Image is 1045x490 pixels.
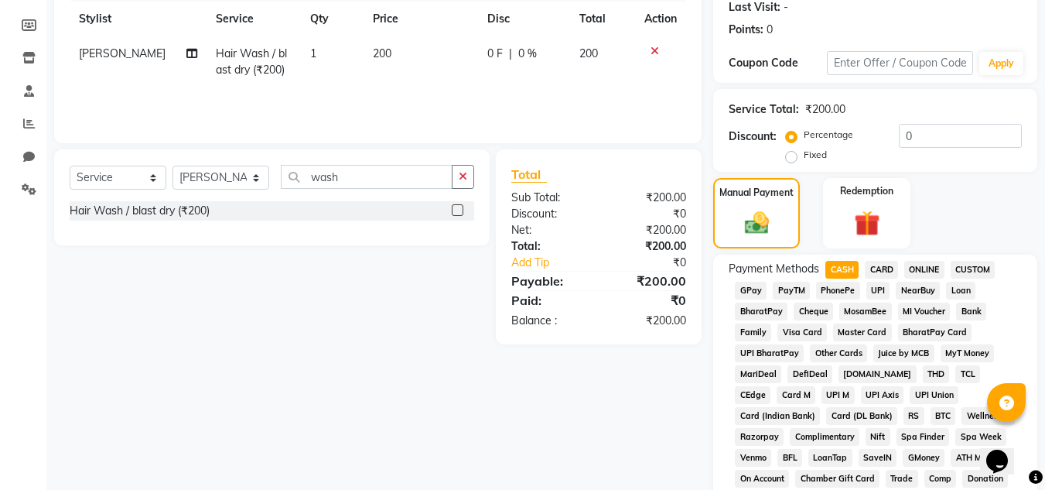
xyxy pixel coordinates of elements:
[500,206,599,222] div: Discount:
[777,324,827,341] span: Visa Card
[839,303,892,320] span: MosamBee
[923,365,950,383] span: THD
[500,190,599,206] div: Sub Total:
[903,407,924,425] span: RS
[599,272,698,290] div: ₹200.00
[599,222,698,238] div: ₹200.00
[500,238,599,255] div: Total:
[865,261,898,279] span: CARD
[735,344,804,362] span: UPI BharatPay
[599,190,698,206] div: ₹200.00
[826,407,897,425] span: Card (DL Bank)
[500,272,599,290] div: Payable:
[910,386,958,404] span: UPI Union
[599,206,698,222] div: ₹0
[866,282,890,300] span: UPI
[735,282,767,300] span: GPay
[886,470,918,488] span: Trade
[825,261,859,279] span: CASH
[719,186,794,200] label: Manual Payment
[866,428,890,446] span: Nift
[735,386,770,404] span: CEdge
[735,365,781,383] span: MariDeal
[795,470,879,488] span: Chamber Gift Card
[735,449,771,467] span: Venmo
[898,303,951,320] span: MI Voucher
[859,449,897,467] span: SaveIN
[833,324,892,341] span: Master Card
[216,46,287,77] span: Hair Wash / blast dry (₹200)
[301,2,364,36] th: Qty
[599,313,698,329] div: ₹200.00
[500,255,615,271] a: Add Tip
[979,52,1023,75] button: Apply
[729,22,763,38] div: Points:
[951,261,995,279] span: CUSTOM
[955,365,980,383] span: TCL
[787,365,832,383] span: DefiDeal
[804,148,827,162] label: Fixed
[735,324,771,341] span: Family
[207,2,301,36] th: Service
[729,101,799,118] div: Service Total:
[281,165,452,189] input: Search or Scan
[773,282,810,300] span: PayTM
[794,303,833,320] span: Cheque
[729,261,819,277] span: Payment Methods
[816,282,860,300] span: PhonePe
[500,291,599,310] div: Paid:
[767,22,773,38] div: 0
[729,55,826,71] div: Coupon Code
[70,203,210,219] div: Hair Wash / blast dry (₹200)
[729,128,777,145] div: Discount:
[808,449,852,467] span: LoanTap
[500,222,599,238] div: Net:
[487,46,503,62] span: 0 F
[805,101,845,118] div: ₹200.00
[70,2,207,36] th: Stylist
[500,313,599,329] div: Balance :
[955,428,1006,446] span: Spa Week
[364,2,478,36] th: Price
[946,282,975,300] span: Loan
[735,428,784,446] span: Razorpay
[599,238,698,255] div: ₹200.00
[941,344,995,362] span: MyT Money
[735,407,820,425] span: Card (Indian Bank)
[956,303,986,320] span: Bank
[737,209,777,237] img: _cash.svg
[635,2,686,36] th: Action
[924,470,957,488] span: Comp
[904,261,944,279] span: ONLINE
[735,303,787,320] span: BharatPay
[518,46,537,62] span: 0 %
[790,428,859,446] span: Complimentary
[616,255,698,271] div: ₹0
[838,365,917,383] span: [DOMAIN_NAME]
[931,407,956,425] span: BTC
[821,386,855,404] span: UPI M
[599,291,698,310] div: ₹0
[961,407,1015,425] span: Wellnessta
[511,166,547,183] span: Total
[478,2,570,36] th: Disc
[840,184,893,198] label: Redemption
[310,46,316,60] span: 1
[898,324,972,341] span: BharatPay Card
[962,470,1008,488] span: Donation
[570,2,636,36] th: Total
[579,46,598,60] span: 200
[79,46,166,60] span: [PERSON_NAME]
[896,428,950,446] span: Spa Finder
[873,344,934,362] span: Juice by MCB
[951,449,1000,467] span: ATH Movil
[777,386,815,404] span: Card M
[735,470,789,488] span: On Account
[373,46,391,60] span: 200
[896,282,940,300] span: NearBuy
[980,428,1030,475] iframe: chat widget
[846,207,888,239] img: _gift.svg
[777,449,802,467] span: BFL
[509,46,512,62] span: |
[827,51,973,75] input: Enter Offer / Coupon Code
